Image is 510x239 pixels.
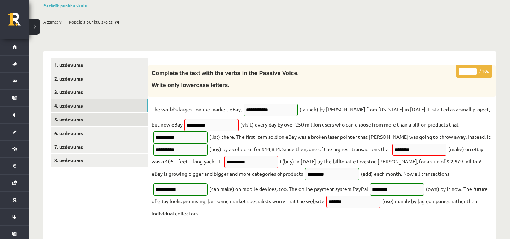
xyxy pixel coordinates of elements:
[43,16,58,27] span: Atzīme:
[152,168,303,179] p: eBay is growing bigger and bigger and more categories of products
[69,16,113,27] span: Kopējais punktu skaits:
[59,16,62,27] span: 9
[43,3,87,8] a: Parādīt punktu skalu
[456,65,492,78] p: / 10p
[152,104,242,115] p: The world’s largest online market, eBay,
[51,72,148,85] a: 2. uzdevums
[152,104,492,219] fieldset: (launch) by [PERSON_NAME] from [US_STATE] in [DATE]. It started as a small project, but now eBay ...
[152,82,230,88] span: Write only lowercase letters.
[51,140,148,154] a: 7. uzdevums
[51,58,148,72] a: 1. uzdevums
[51,85,148,99] a: 3. uzdevums
[51,113,148,126] a: 5. uzdevums
[51,127,148,140] a: 6. uzdevums
[114,16,119,27] span: 74
[51,99,148,112] a: 4. uzdevums
[152,70,299,76] span: Complete the text with the verbs in the Passive Voice.
[8,13,29,31] a: Rīgas 1. Tālmācības vidusskola
[51,154,148,167] a: 8. uzdevums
